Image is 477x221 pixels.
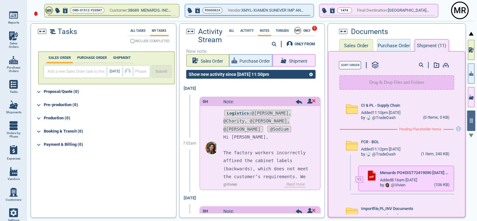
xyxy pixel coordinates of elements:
span: Expenses [7,157,20,161]
img: diamond [34,11,38,16]
div: SH [203,99,208,104]
span: 7:02am [183,141,196,146]
span: Menards PO#DIST72419090 [DATE] XMYL draft [PERSON_NAME] [380,171,450,175]
label: PURCHASE ORDER [75,56,109,60]
button: Purchase Order [377,39,411,52]
div: Production (0) [44,113,175,123]
img: menu_icon [9,121,18,130]
span: Purchase Order [240,57,270,65]
span: Shipment [289,57,307,65]
button: 1474Final Destination:[GEOGRAPHIC_DATA], [US_STATE] [320,4,438,17]
img: menu_icon [9,80,18,89]
img: menu_icon [9,188,18,197]
p: Hi [PERSON_NAME], [223,133,311,141]
div: M R [452,3,468,18]
div: ONLY FROM [295,42,315,46]
label: Activity [239,29,256,32]
img: pdf [367,171,377,181]
input: Add a new Sales Order task to this project [45,67,106,76]
span: Vendor: [228,7,241,14]
span: Added 11:12pm [DATE] [361,147,400,152]
div: [DATE] [180,82,199,95]
div: by @ Vivien [380,183,405,188]
label: All [227,29,236,32]
label: All Tasks [129,29,148,32]
img: unread icon [307,208,316,213]
img: menu_icon [9,167,18,176]
label: SALES ORDER [47,56,73,60]
div: (0 Items, 0 KB) [423,115,450,120]
button: Sales Order [186,54,229,67]
span: Phase [135,69,147,74]
span: FCR - BOL [361,140,379,144]
button: Sort Order [339,61,361,69]
span: New note: [186,49,319,54]
button: Purchase Order [229,54,272,67]
span: Read more [284,182,306,187]
p: Drag & Drop Files and Folders [369,79,424,86]
span: Tasks [10,90,18,94]
span: Importfile,PL,INV Documents [361,207,413,211]
span: ONLY [302,29,313,32]
div: SH [203,209,208,214]
span: @ Vivien [223,183,237,187]
button: Shipment (11) [415,39,449,52]
span: Pending Placeholder Items [399,127,442,132]
p: 1474 [341,7,348,14]
span: CI & PL - Supply Chain [361,103,400,108]
span: Final Destination: [357,7,388,14]
span: XMYL-XIAMEN SUNEVER IMP AND EXP CO LTD [241,7,306,14]
span: Sales Order [201,57,223,65]
span: PO000624 [205,7,220,14]
button: Sales Order [339,39,373,52]
div: [DATE] [180,192,199,204]
span: INCLUDE COMPLETED [135,40,170,43]
span: @[PERSON_NAME], @Charity, @[PERSON_NAME], @[PERSON_NAME] [223,110,291,132]
img: Avatar [385,183,390,187]
span: Tasks [58,28,77,36]
button: PO000624Vendor:XMYL-XIAMEN SUNEVER IMP AND EXP CO LTD [185,4,313,17]
span: Customers [6,198,21,202]
label: Threads [274,29,291,32]
div: Proposal/Quote (0) [44,87,175,97]
span: Added 8:11am [DATE] [361,214,398,218]
label: Notes [258,29,271,32]
span: 38689 [128,7,141,14]
span: Note: [223,209,234,214]
div: by @ TradeDash [361,116,396,120]
img: menu_icon [9,56,18,65]
div: Payment & Billing (0) [44,140,175,150]
span: 3 [312,25,317,31]
img: unread icon [307,99,316,104]
span: Customer: [110,7,128,14]
img: add-document [443,63,449,68]
button: Shipment [273,54,316,67]
span: Added 11:10pm [DATE] [361,110,400,115]
span: Reports [8,21,19,25]
img: timeline2 [50,29,56,34]
button: MRORD-01512-Y2S5K7Customer:38689 MENARDS, INC.*EAU CLAIRE [45,4,179,17]
span: Documents [351,28,388,36]
span: Added 8:16am [DATE] [380,178,417,183]
label: V 2 [355,176,363,183]
img: menu_icon [9,100,18,109]
label: SHIPMENT [111,56,133,60]
img: menu_icon [9,11,18,20]
span: Activity Stream [198,28,226,44]
span: Sales Orders [5,42,22,49]
img: Avatar [366,116,371,120]
div: M R [295,27,301,34]
span: ORD-01512-Y2S5K7 [72,7,102,14]
div: Booking & Transit (0) [44,127,175,137]
span: Shipments [6,110,21,114]
span: @Sodium [267,126,291,132]
span: Vendors [8,177,20,181]
p: The factory workers incorrectly affixed the cabinet labels (backwards), which does not meet the c... [223,149,311,196]
div: Show new activity since [DATE] 11:50pm [186,72,272,77]
div: (106 KB) [434,183,450,188]
span: Purchase Orders [5,66,22,73]
img: menu_icon [9,31,18,40]
div: by @ TradeDash [361,152,396,157]
strong: Logistics: [227,111,251,116]
img: add-document [434,62,440,68]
